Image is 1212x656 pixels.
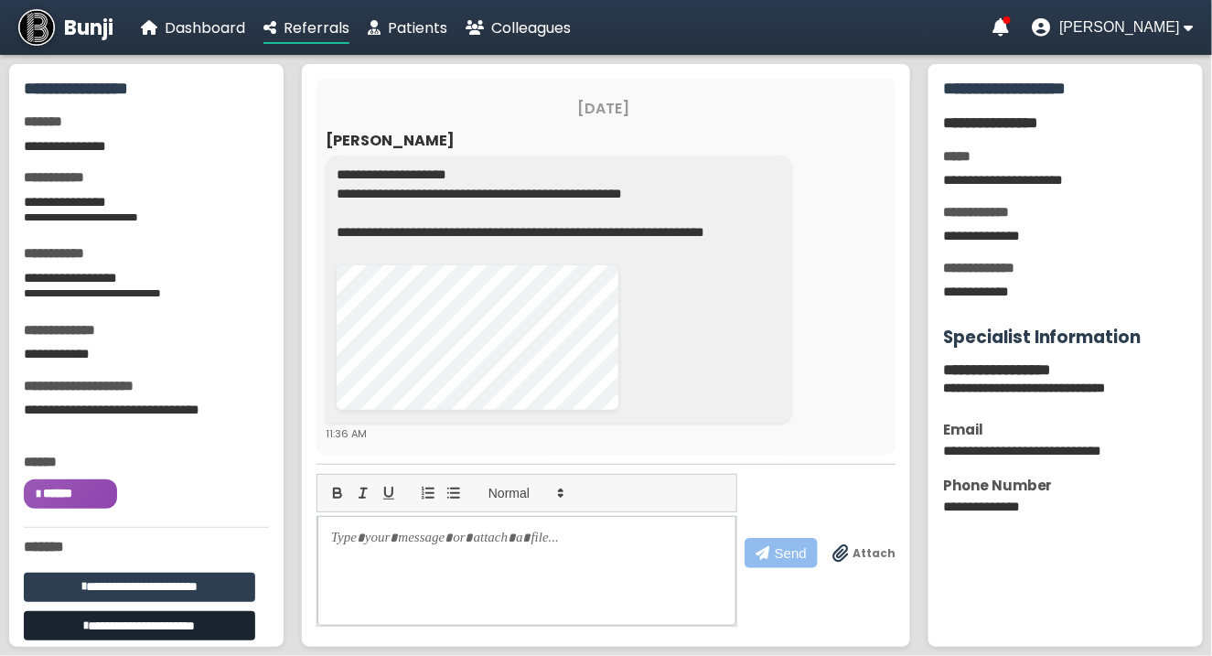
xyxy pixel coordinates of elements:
[745,538,818,568] button: Send
[441,482,467,504] button: list: bullet
[326,426,367,441] span: 11:36 AM
[18,9,55,46] img: Bunji Dental Referral Management
[466,16,571,39] a: Colleagues
[326,129,881,152] div: [PERSON_NAME]
[326,97,881,120] div: [DATE]
[165,17,245,38] span: Dashboard
[992,18,1009,37] a: Notifications
[853,545,896,562] span: Attach
[943,324,1188,350] h3: Specialist Information
[64,13,113,43] span: Bunji
[18,9,113,46] a: Bunji
[832,544,896,563] label: Drag & drop files anywhere to attach
[141,16,245,39] a: Dashboard
[350,482,376,504] button: italic
[1059,19,1180,36] span: [PERSON_NAME]
[415,482,441,504] button: list: ordered
[1032,18,1194,37] button: User menu
[325,482,350,504] button: bold
[263,16,349,39] a: Referrals
[284,17,349,38] span: Referrals
[491,17,571,38] span: Colleagues
[368,16,447,39] a: Patients
[943,475,1188,496] div: Phone Number
[943,419,1188,440] div: Email
[388,17,447,38] span: Patients
[376,482,402,504] button: underline
[775,545,807,561] span: Send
